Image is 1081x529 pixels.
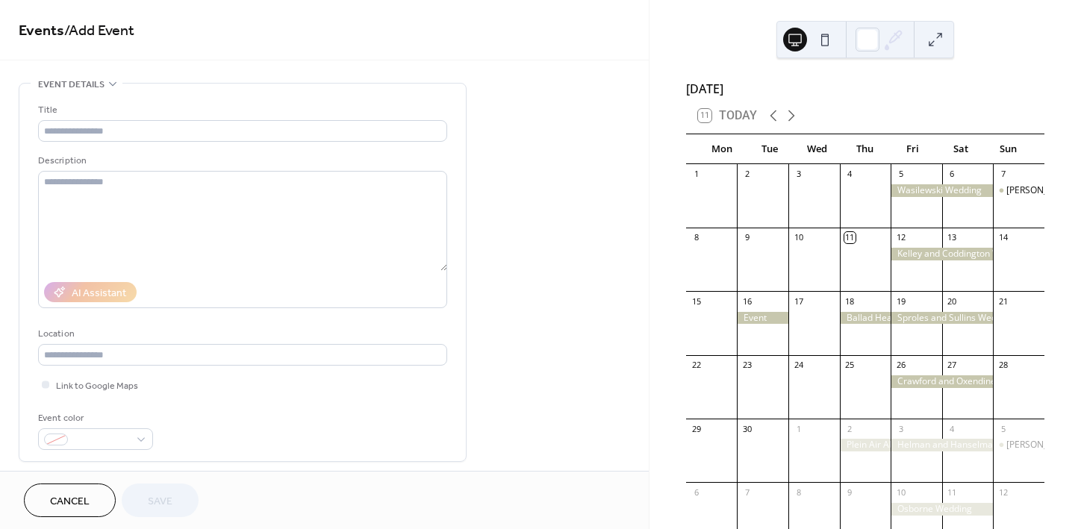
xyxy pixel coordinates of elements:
div: Wed [794,134,841,164]
button: Cancel [24,483,116,517]
div: Description [38,153,444,169]
div: 6 [947,169,958,180]
div: Event [737,312,788,325]
div: 5 [997,423,1009,434]
div: 27 [947,360,958,371]
div: Sproles and Sullins Wedding [891,312,993,325]
div: 19 [895,295,906,307]
div: 1 [793,423,804,434]
div: Event color [38,410,150,426]
div: 18 [844,295,856,307]
div: 10 [793,232,804,243]
div: 9 [844,486,856,498]
div: Sat [937,134,985,164]
div: 26 [895,360,906,371]
div: Sun [985,134,1032,164]
div: Kelley and Coddington Wedding [891,248,993,260]
div: 7 [741,486,753,498]
div: 14 [997,232,1009,243]
div: Tue [746,134,794,164]
div: 4 [844,169,856,180]
span: Event details [38,77,105,93]
span: / Add Event [64,16,134,46]
div: 11 [844,232,856,243]
div: Wasilewski Wedding [891,184,993,197]
div: 17 [793,295,804,307]
div: 10 [895,486,906,498]
div: 11 [947,486,958,498]
div: Hatfield Wedding [993,184,1044,197]
div: 5 [895,169,906,180]
div: 20 [947,295,958,307]
div: 13 [947,232,958,243]
div: 3 [895,423,906,434]
div: Fri [889,134,937,164]
a: Events [19,16,64,46]
div: 23 [741,360,753,371]
div: 8 [691,232,702,243]
div: 25 [844,360,856,371]
div: Osborne Wedding [891,503,993,516]
div: 12 [895,232,906,243]
div: 2 [844,423,856,434]
div: 9 [741,232,753,243]
div: [DATE] [686,80,1044,98]
span: Cancel [50,494,90,510]
div: Ballad Health Event [840,312,891,325]
div: 28 [997,360,1009,371]
div: Location [38,326,444,342]
div: Plein Air Abingdon [840,439,891,451]
div: 24 [793,360,804,371]
div: 21 [997,295,1009,307]
div: 1 [691,169,702,180]
div: 30 [741,423,753,434]
div: Mon [698,134,746,164]
div: 22 [691,360,702,371]
div: 15 [691,295,702,307]
div: 3 [793,169,804,180]
div: Helman and Hanselman Wedding [891,439,993,451]
div: 8 [793,486,804,498]
div: Wagner Birthday Party [993,439,1044,451]
span: Link to Google Maps [56,378,138,394]
div: 6 [691,486,702,498]
div: Title [38,102,444,118]
div: 16 [741,295,753,307]
div: 2 [741,169,753,180]
div: 7 [997,169,1009,180]
div: 29 [691,423,702,434]
div: 12 [997,486,1009,498]
div: 4 [947,423,958,434]
div: Thu [841,134,889,164]
div: Crawford and Oxendine Wedding [891,375,993,388]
